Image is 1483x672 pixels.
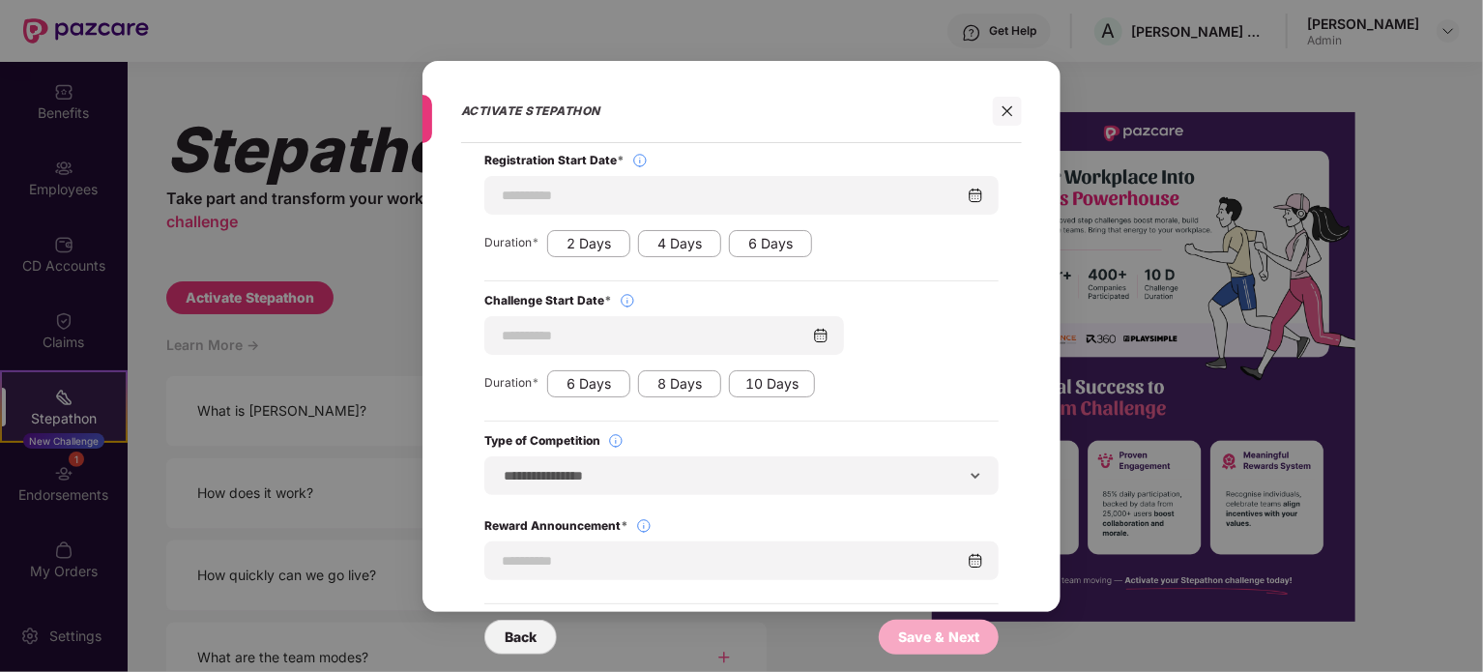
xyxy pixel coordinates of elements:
[547,230,630,257] div: 2 Days
[484,153,625,168] span: Registration Start Date
[547,370,630,397] div: 6 Days
[729,370,815,397] div: 10 Days
[638,370,721,397] div: 8 Days
[1001,103,1014,117] span: close
[484,293,612,308] span: Challenge Start Date
[729,230,812,257] div: 6 Days
[608,433,624,449] img: svg+xml;base64,PHN2ZyBpZD0iSW5mb18tXzMyeDMyIiBkYXRhLW5hbWU9IkluZm8gLSAzMngzMiIgeG1sbnM9Imh0dHA6Ly...
[632,153,648,168] img: svg+xml;base64,PHN2ZyBpZD0iSW5mb18tXzMyeDMyIiBkYXRhLW5hbWU9IkluZm8gLSAzMngzMiIgeG1sbnM9Imh0dHA6Ly...
[620,293,635,308] img: svg+xml;base64,PHN2ZyBpZD0iSW5mb18tXzMyeDMyIiBkYXRhLW5hbWU9IkluZm8gLSAzMngzMiIgeG1sbnM9Imh0dHA6Ly...
[484,375,539,397] span: Duration
[461,80,975,142] div: activate stepathon
[484,518,628,534] span: Reward Announcement
[898,627,979,648] div: Save & Next
[484,235,539,257] span: Duration
[813,328,829,343] img: svg+xml;base64,PHN2ZyBpZD0iQ2FsZW5kYXItMzJ4MzIiIHhtbG5zPSJodHRwOi8vd3d3LnczLm9yZy8yMDAwL3N2ZyIgd2...
[484,433,600,449] span: Type of Competition
[636,518,652,534] img: svg+xml;base64,PHN2ZyBpZD0iSW5mb18tXzMyeDMyIiBkYXRhLW5hbWU9IkluZm8gLSAzMngzMiIgeG1sbnM9Imh0dHA6Ly...
[638,230,721,257] div: 4 Days
[968,188,983,203] img: svg+xml;base64,PHN2ZyBpZD0iQ2FsZW5kYXItMzJ4MzIiIHhtbG5zPSJodHRwOi8vd3d3LnczLm9yZy8yMDAwL3N2ZyIgd2...
[505,627,537,648] div: Back
[968,553,983,569] img: svg+xml;base64,PHN2ZyBpZD0iQ2FsZW5kYXItMzJ4MzIiIHhtbG5zPSJodHRwOi8vd3d3LnczLm9yZy8yMDAwL3N2ZyIgd2...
